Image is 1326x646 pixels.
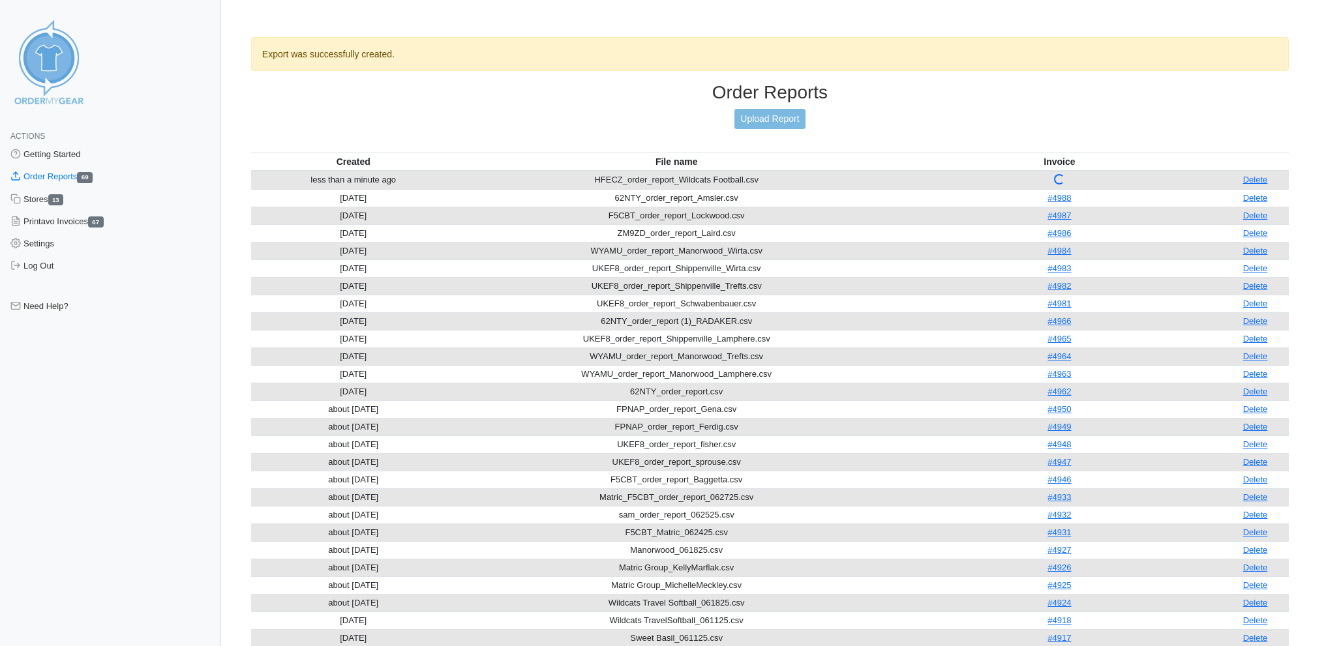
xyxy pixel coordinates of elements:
a: #4926 [1047,563,1071,572]
td: 62NTY_order_report.csv [456,383,897,400]
a: Delete [1243,439,1268,449]
a: #4932 [1047,510,1071,520]
td: Matric Group_KellyMarflak.csv [456,559,897,576]
a: #4948 [1047,439,1071,449]
a: #4925 [1047,580,1071,590]
a: Delete [1243,211,1268,220]
td: about [DATE] [251,523,456,541]
a: #4918 [1047,615,1071,625]
td: [DATE] [251,224,456,242]
td: Matric_F5CBT_order_report_062725.csv [456,488,897,506]
a: Delete [1243,387,1268,396]
td: less than a minute ago [251,171,456,190]
a: #4924 [1047,598,1071,608]
td: about [DATE] [251,541,456,559]
a: #4964 [1047,351,1071,361]
td: 62NTY_order_report (1)_RADAKER.csv [456,312,897,330]
td: [DATE] [251,189,456,207]
a: #4986 [1047,228,1071,238]
a: Delete [1243,615,1268,625]
a: Delete [1243,334,1268,344]
a: Delete [1243,316,1268,326]
td: WYAMU_order_report_Manorwood_Trefts.csv [456,347,897,365]
td: [DATE] [251,347,456,365]
td: F5CBT_order_report_Baggetta.csv [456,471,897,488]
a: #4933 [1047,492,1071,502]
a: #4982 [1047,281,1071,291]
td: F5CBT_order_report_Lockwood.csv [456,207,897,224]
a: Delete [1243,633,1268,643]
a: Delete [1243,404,1268,414]
td: [DATE] [251,611,456,629]
td: FPNAP_order_report_Gena.csv [456,400,897,418]
a: Delete [1243,457,1268,467]
a: Delete [1243,263,1268,273]
th: Invoice [897,153,1222,171]
a: Delete [1243,527,1268,537]
a: Delete [1243,492,1268,502]
a: #4987 [1047,211,1071,220]
a: Delete [1243,175,1268,184]
a: Delete [1243,299,1268,308]
td: about [DATE] [251,594,456,611]
td: [DATE] [251,259,456,277]
td: about [DATE] [251,400,456,418]
td: [DATE] [251,295,456,312]
a: Delete [1243,369,1268,379]
th: File name [456,153,897,171]
td: F5CBT_Matric_062425.csv [456,523,897,541]
div: Export was successfully created. [251,37,1289,71]
td: [DATE] [251,312,456,330]
td: about [DATE] [251,471,456,488]
a: Delete [1243,598,1268,608]
td: Matric Group_MichelleMeckley.csv [456,576,897,594]
td: UKEF8_order_report_Schwabenbauer.csv [456,295,897,312]
a: Delete [1243,422,1268,432]
a: #4966 [1047,316,1071,326]
a: #4950 [1047,404,1071,414]
span: 13 [48,194,64,205]
a: Delete [1243,281,1268,291]
td: about [DATE] [251,576,456,594]
td: UKEF8_order_report_Shippenville_Wirta.csv [456,259,897,277]
a: #4988 [1047,193,1071,203]
td: UKEF8_order_report_fisher.csv [456,435,897,453]
a: #4949 [1047,422,1071,432]
a: #4981 [1047,299,1071,308]
td: FPNAP_order_report_Ferdig.csv [456,418,897,435]
a: #4931 [1047,527,1071,537]
td: about [DATE] [251,453,456,471]
td: sam_order_report_062525.csv [456,506,897,523]
a: Delete [1243,545,1268,555]
a: #4984 [1047,246,1071,256]
span: 67 [88,216,104,228]
a: Delete [1243,351,1268,361]
a: #4946 [1047,475,1071,484]
td: about [DATE] [251,418,456,435]
a: Delete [1243,510,1268,520]
span: 69 [77,172,93,183]
td: about [DATE] [251,506,456,523]
a: #4983 [1047,263,1071,273]
td: 62NTY_order_report_Amsler.csv [456,189,897,207]
td: about [DATE] [251,435,456,453]
a: Delete [1243,246,1268,256]
td: Manorwood_061825.csv [456,541,897,559]
td: UKEF8_order_report_sprouse.csv [456,453,897,471]
td: [DATE] [251,365,456,383]
a: #4947 [1047,457,1071,467]
a: Delete [1243,475,1268,484]
a: Delete [1243,580,1268,590]
td: [DATE] [251,330,456,347]
h3: Order Reports [251,81,1289,104]
a: Upload Report [734,109,805,129]
td: Wildcats Travel Softball_061825.csv [456,594,897,611]
a: Delete [1243,228,1268,238]
a: #4917 [1047,633,1071,643]
td: about [DATE] [251,488,456,506]
a: Delete [1243,193,1268,203]
a: #4963 [1047,369,1071,379]
td: WYAMU_order_report_Manorwood_Wirta.csv [456,242,897,259]
td: ZM9ZD_order_report_Laird.csv [456,224,897,242]
td: [DATE] [251,277,456,295]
